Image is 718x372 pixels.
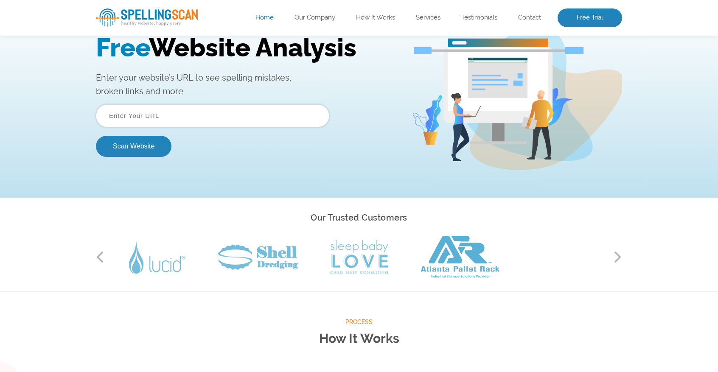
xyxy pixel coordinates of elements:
[330,240,388,274] img: Sleep Baby Love
[558,8,622,27] a: Free Trial
[96,73,399,100] p: Enter your website’s URL to see spelling mistakes, broken links and more
[96,106,329,129] input: Enter Your URL
[414,52,583,60] img: Free Webiste Analysis
[129,241,185,274] img: Lucid
[96,251,104,263] button: Previous
[96,34,149,64] span: Free
[96,34,399,64] h1: Website Analysis
[614,251,622,263] button: Next
[96,137,171,159] button: Scan Website
[96,317,622,327] span: Process
[416,14,440,22] a: Services
[294,14,335,22] a: Our Company
[412,28,622,172] img: Free Webiste Analysis
[255,14,274,22] a: Home
[96,327,622,350] h2: How It Works
[518,14,541,22] a: Contact
[356,14,395,22] a: How It Works
[461,14,497,22] a: Testimonials
[96,8,198,27] img: spellingScan
[218,244,298,270] img: Shell Dredging
[96,210,622,225] h2: Our Trusted Customers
